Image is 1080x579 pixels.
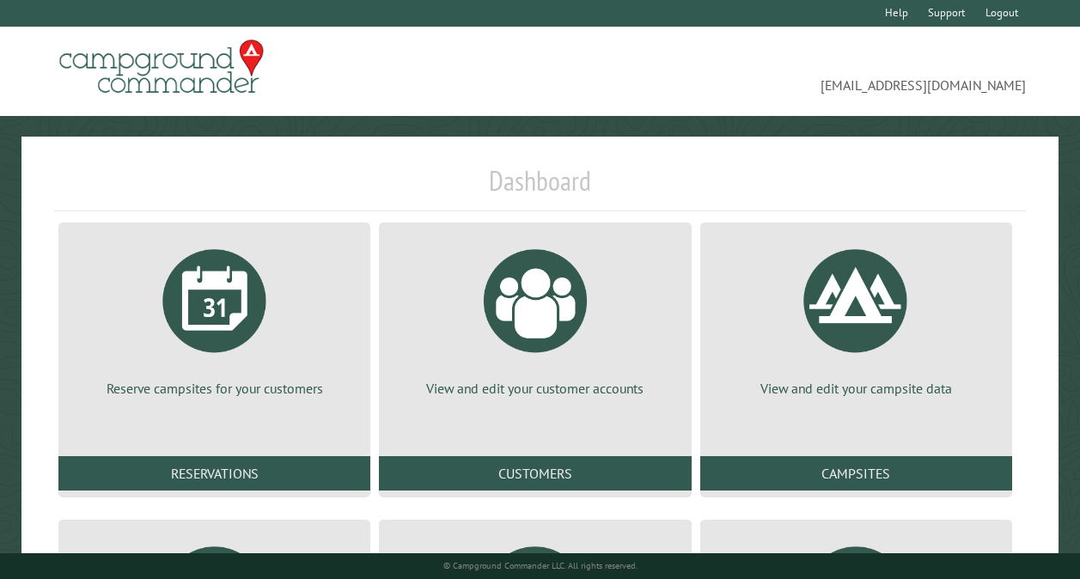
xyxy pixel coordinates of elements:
[400,236,670,398] a: View and edit your customer accounts
[54,34,269,101] img: Campground Commander
[58,456,370,491] a: Reservations
[79,379,350,398] p: Reserve campsites for your customers
[700,456,1012,491] a: Campsites
[400,379,670,398] p: View and edit your customer accounts
[379,456,691,491] a: Customers
[443,560,638,571] small: © Campground Commander LLC. All rights reserved.
[79,236,350,398] a: Reserve campsites for your customers
[721,236,992,398] a: View and edit your campsite data
[721,379,992,398] p: View and edit your campsite data
[54,164,1026,211] h1: Dashboard
[540,47,1027,95] span: [EMAIL_ADDRESS][DOMAIN_NAME]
